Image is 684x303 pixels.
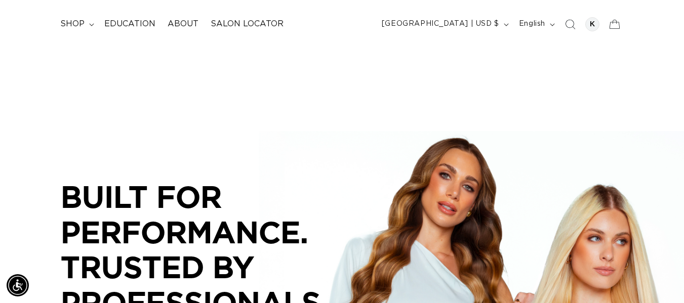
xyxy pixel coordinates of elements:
[559,13,581,35] summary: Search
[98,13,162,35] a: Education
[211,19,284,29] span: Salon Locator
[513,15,559,34] button: English
[7,274,29,296] div: Accessibility Menu
[168,19,198,29] span: About
[376,15,513,34] button: [GEOGRAPHIC_DATA] | USD $
[60,19,85,29] span: shop
[162,13,205,35] a: About
[104,19,155,29] span: Education
[382,19,499,29] span: [GEOGRAPHIC_DATA] | USD $
[54,13,98,35] summary: shop
[205,13,290,35] a: Salon Locator
[519,19,545,29] span: English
